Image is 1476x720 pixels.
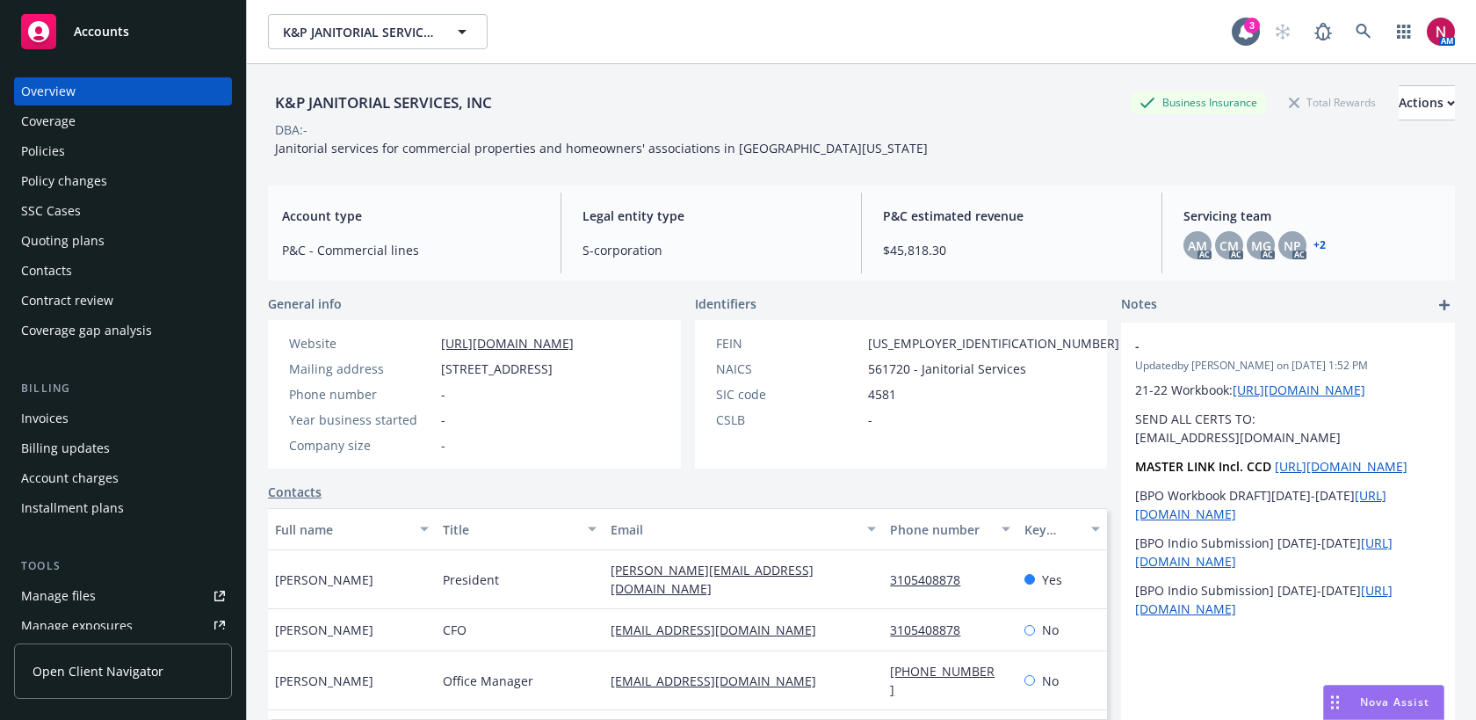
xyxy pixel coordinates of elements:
[716,360,861,378] div: NAICS
[14,464,232,492] a: Account charges
[1135,534,1441,571] p: [BPO Indio Submission] [DATE]-[DATE]
[443,520,577,539] div: Title
[1284,236,1301,255] span: NP
[74,25,129,39] span: Accounts
[268,295,342,313] span: General info
[14,380,232,397] div: Billing
[611,673,830,689] a: [EMAIL_ADDRESS][DOMAIN_NAME]
[883,207,1140,225] span: P&C estimated revenue
[441,360,553,378] span: [STREET_ADDRESS]
[282,207,539,225] span: Account type
[21,404,69,433] div: Invoices
[21,582,96,610] div: Manage files
[14,557,232,575] div: Tools
[283,23,435,41] span: K&P JANITORIAL SERVICES, INC
[14,434,232,462] a: Billing updates
[14,7,232,56] a: Accounts
[1135,358,1441,374] span: Updated by [PERSON_NAME] on [DATE] 1:52 PM
[1434,295,1455,316] a: add
[289,334,434,353] div: Website
[14,612,232,640] a: Manage exposures
[1188,236,1207,255] span: AM
[21,137,65,165] div: Policies
[1042,571,1062,589] span: Yes
[268,14,488,49] button: K&P JANITORIAL SERVICES, INC
[868,411,872,429] span: -
[268,508,436,550] button: Full name
[14,404,232,433] a: Invoices
[14,77,232,105] a: Overview
[275,520,409,539] div: Full name
[441,335,574,352] a: [URL][DOMAIN_NAME]
[441,436,445,455] span: -
[1324,686,1346,719] div: Drag to move
[289,411,434,429] div: Year business started
[883,508,1017,550] button: Phone number
[441,411,445,429] span: -
[1135,458,1271,475] strong: MASTER LINK Incl. CCD
[443,672,533,690] span: Office Manager
[1275,458,1407,475] a: [URL][DOMAIN_NAME]
[1017,508,1107,550] button: Key contact
[716,334,861,353] div: FEIN
[443,621,467,639] span: CFO
[33,662,163,680] span: Open Client Navigator
[1183,207,1441,225] span: Servicing team
[1265,14,1300,49] a: Start snowing
[1131,91,1266,113] div: Business Insurance
[1399,86,1455,120] div: Actions
[14,257,232,285] a: Contacts
[1427,18,1455,46] img: photo
[890,520,991,539] div: Phone number
[282,241,539,259] span: P&C - Commercial lines
[21,77,76,105] div: Overview
[1135,410,1441,447] p: SEND ALL CERTS TO: [EMAIL_ADDRESS][DOMAIN_NAME]
[21,434,110,462] div: Billing updates
[890,622,974,638] a: 3105408878
[21,197,81,225] div: SSC Cases
[1386,14,1422,49] a: Switch app
[1121,295,1157,316] span: Notes
[883,241,1140,259] span: $45,818.30
[275,120,307,139] div: DBA: -
[21,287,113,315] div: Contract review
[1042,672,1059,690] span: No
[1233,382,1365,398] a: [URL][DOMAIN_NAME]
[1135,337,1395,355] span: -
[14,316,232,345] a: Coverage gap analysis
[1135,581,1441,618] p: [BPO Indio Submission] [DATE]-[DATE]
[14,287,232,315] a: Contract review
[268,483,322,501] a: Contacts
[1360,695,1429,709] span: Nova Assist
[1042,621,1059,639] span: No
[21,227,105,255] div: Quoting plans
[611,622,830,638] a: [EMAIL_ADDRESS][DOMAIN_NAME]
[1135,381,1441,399] p: 21-22 Workbook:
[695,295,756,313] span: Identifiers
[1399,85,1455,120] button: Actions
[868,385,896,404] span: 4581
[582,241,840,259] span: S-corporation
[1346,14,1381,49] a: Search
[21,464,119,492] div: Account charges
[21,316,152,345] div: Coverage gap analysis
[1219,236,1239,255] span: CM
[21,257,72,285] div: Contacts
[1244,18,1260,33] div: 3
[14,227,232,255] a: Quoting plans
[268,91,499,114] div: K&P JANITORIAL SERVICES, INC
[289,436,434,455] div: Company size
[1024,520,1081,539] div: Key contact
[21,167,107,195] div: Policy changes
[890,663,995,698] a: [PHONE_NUMBER]
[1280,91,1385,113] div: Total Rewards
[14,197,232,225] a: SSC Cases
[436,508,604,550] button: Title
[1313,240,1326,251] a: +2
[275,140,928,156] span: Janitorial services for commercial properties and homeowners' associations in [GEOGRAPHIC_DATA][U...
[1121,323,1455,632] div: -Updatedby [PERSON_NAME] on [DATE] 1:52 PM21-22 Workbook:[URL][DOMAIN_NAME]SEND ALL CERTS TO: [EM...
[289,385,434,404] div: Phone number
[21,107,76,135] div: Coverage
[14,137,232,165] a: Policies
[1135,486,1441,523] p: [BPO Workbook DRAFT][DATE]-[DATE]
